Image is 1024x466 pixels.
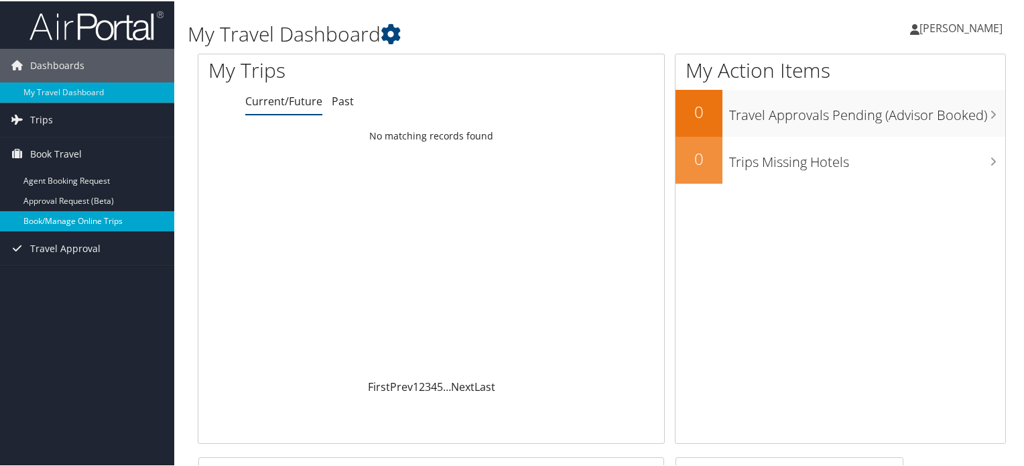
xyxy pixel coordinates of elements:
[729,98,1005,123] h3: Travel Approvals Pending (Advisor Booked)
[910,7,1016,47] a: [PERSON_NAME]
[30,231,101,264] span: Travel Approval
[30,102,53,135] span: Trips
[676,135,1005,182] a: 0Trips Missing Hotels
[419,378,425,393] a: 2
[208,55,460,83] h1: My Trips
[245,93,322,107] a: Current/Future
[390,378,413,393] a: Prev
[198,123,664,147] td: No matching records found
[332,93,354,107] a: Past
[474,378,495,393] a: Last
[443,378,451,393] span: …
[919,19,1003,34] span: [PERSON_NAME]
[431,378,437,393] a: 4
[437,378,443,393] a: 5
[30,136,82,170] span: Book Travel
[676,89,1005,135] a: 0Travel Approvals Pending (Advisor Booked)
[188,19,740,47] h1: My Travel Dashboard
[368,378,390,393] a: First
[451,378,474,393] a: Next
[30,48,84,81] span: Dashboards
[676,146,722,169] h2: 0
[729,145,1005,170] h3: Trips Missing Hotels
[29,9,164,40] img: airportal-logo.png
[676,99,722,122] h2: 0
[425,378,431,393] a: 3
[413,378,419,393] a: 1
[676,55,1005,83] h1: My Action Items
